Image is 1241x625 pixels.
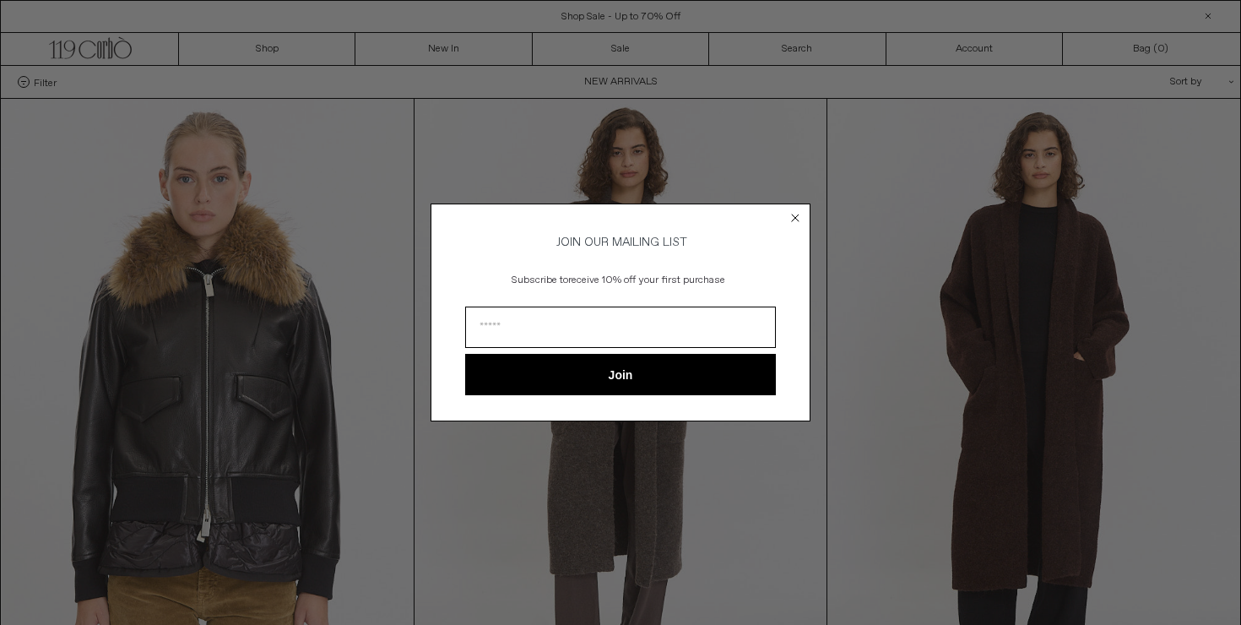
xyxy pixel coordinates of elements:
[465,307,776,348] input: Email
[787,209,804,226] button: Close dialog
[554,235,687,250] span: JOIN OUR MAILING LIST
[465,354,776,395] button: Join
[512,274,568,287] span: Subscribe to
[568,274,725,287] span: receive 10% off your first purchase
